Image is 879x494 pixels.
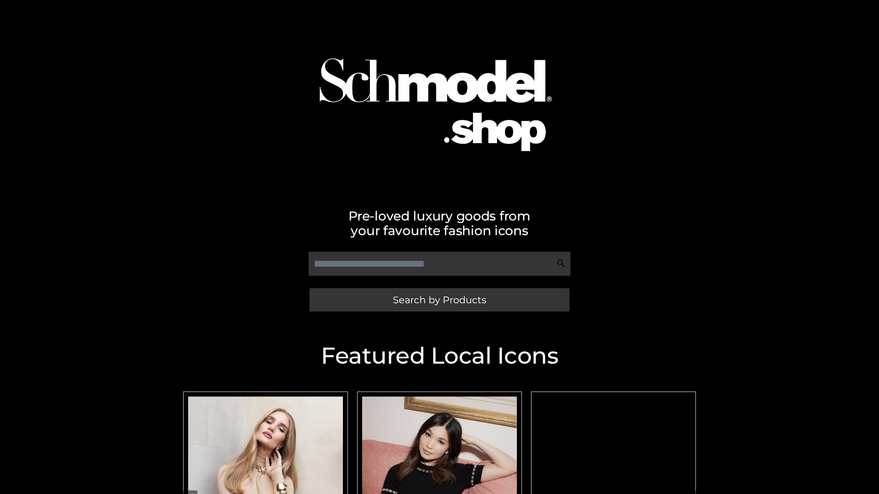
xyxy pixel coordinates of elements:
[179,344,700,367] h2: Featured Local Icons​
[309,288,570,311] a: Search by Products
[557,259,566,268] img: Search Icon
[393,295,486,305] span: Search by Products
[179,209,700,238] h2: Pre-loved luxury goods from your favourite fashion icons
